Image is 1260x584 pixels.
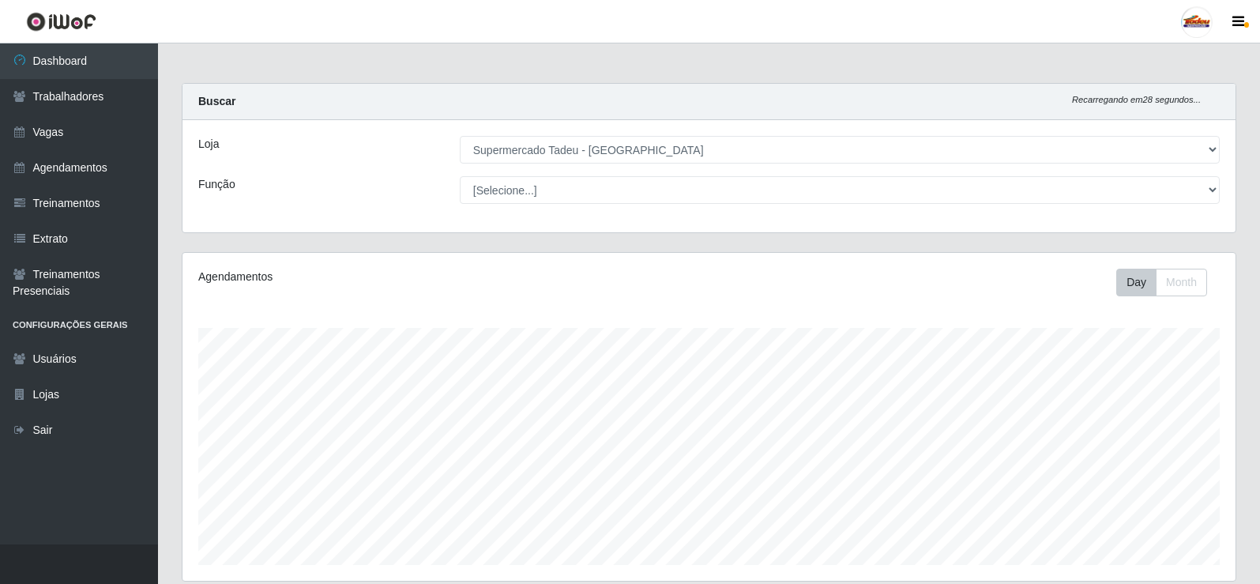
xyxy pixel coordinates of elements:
[198,136,219,153] label: Loja
[1156,269,1207,296] button: Month
[198,269,610,285] div: Agendamentos
[1072,95,1201,104] i: Recarregando em 28 segundos...
[1116,269,1157,296] button: Day
[1116,269,1220,296] div: Toolbar with button groups
[198,176,235,193] label: Função
[198,95,235,107] strong: Buscar
[1116,269,1207,296] div: First group
[26,12,96,32] img: CoreUI Logo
